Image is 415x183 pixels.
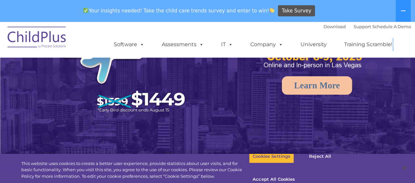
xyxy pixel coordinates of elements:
a: IT [215,38,239,51]
a: Support [354,24,371,29]
span: Last name [91,43,111,48]
a: Training Scramble!! [338,38,400,51]
div: This website uses cookies to create a better user experience, provide statistics about user visit... [21,160,249,180]
a: Assessments [155,38,210,51]
a: Schedule A Demo [372,24,411,29]
a: University [294,38,333,51]
font: | [323,24,411,29]
a: Download [323,24,346,29]
a: Take Survey [278,5,315,17]
button: Reject All [300,150,341,163]
img: 👏 [269,8,274,13]
img: ChildPlus by Procare Solutions [4,22,70,55]
button: Close [397,161,412,175]
button: Cookies Settings [249,150,294,163]
span: Take Survey [282,5,311,17]
img: ✅ [83,8,88,13]
span: Your insights needed! Take the child care trends survey and enter to win! [81,4,277,17]
span: Phone number [91,70,119,75]
a: Software [107,38,151,51]
a: Company [244,38,290,51]
a: Learn More [282,76,352,95]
